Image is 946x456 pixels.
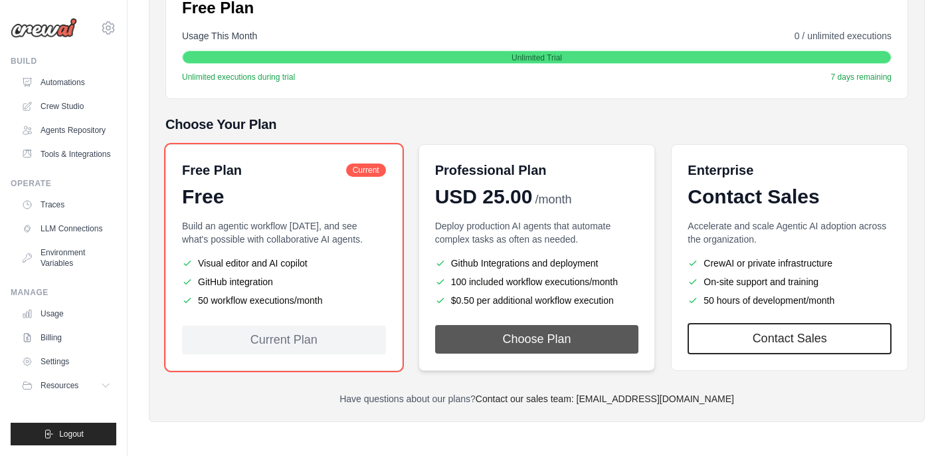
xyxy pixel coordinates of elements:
[182,257,386,270] li: Visual editor and AI copilot
[16,96,116,117] a: Crew Studio
[880,392,946,456] iframe: Chat Widget
[182,72,295,82] span: Unlimited executions during trial
[11,18,77,38] img: Logo
[512,53,562,63] span: Unlimited Trial
[59,429,84,439] span: Logout
[688,219,892,246] p: Accelerate and scale Agentic AI adoption across the organization.
[16,218,116,239] a: LLM Connections
[688,161,892,179] h6: Enterprise
[535,191,571,209] span: /month
[165,115,908,134] h5: Choose Your Plan
[182,294,386,307] li: 50 workflow executions/month
[16,144,116,165] a: Tools & Integrations
[688,294,892,307] li: 50 hours of development/month
[16,327,116,348] a: Billing
[16,120,116,141] a: Agents Repository
[435,185,533,209] span: USD 25.00
[476,394,734,404] a: Contact our sales team: [EMAIL_ADDRESS][DOMAIN_NAME]
[41,380,78,391] span: Resources
[688,185,892,209] div: Contact Sales
[182,219,386,246] p: Build an agentic workflow [DATE], and see what's possible with collaborative AI agents.
[435,257,639,270] li: Github Integrations and deployment
[795,29,892,43] span: 0 / unlimited executions
[11,178,116,189] div: Operate
[182,326,386,354] div: Current Plan
[11,56,116,66] div: Build
[16,375,116,396] button: Resources
[16,303,116,324] a: Usage
[11,287,116,298] div: Manage
[435,161,547,179] h6: Professional Plan
[182,275,386,288] li: GitHub integration
[16,351,116,372] a: Settings
[435,275,639,288] li: 100 included workflow executions/month
[435,219,639,246] p: Deploy production AI agents that automate complex tasks as often as needed.
[688,275,892,288] li: On-site support and training
[16,72,116,93] a: Automations
[688,257,892,270] li: CrewAI or private infrastructure
[165,392,908,405] p: Have questions about our plans?
[688,323,892,354] a: Contact Sales
[346,164,386,177] span: Current
[11,423,116,445] button: Logout
[435,294,639,307] li: $0.50 per additional workflow execution
[182,161,242,179] h6: Free Plan
[831,72,892,82] span: 7 days remaining
[435,325,639,354] button: Choose Plan
[16,194,116,215] a: Traces
[182,185,386,209] div: Free
[16,242,116,274] a: Environment Variables
[182,29,257,43] span: Usage This Month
